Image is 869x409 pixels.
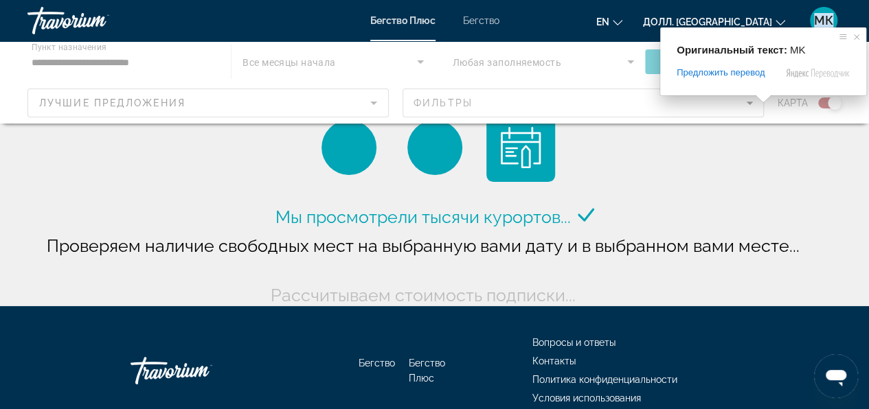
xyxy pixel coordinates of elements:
[532,337,616,348] a: Вопросы и ответы
[47,235,800,256] ya-tr-span: Проверяем наличие свободных мест на выбранную вами дату и в выбранном вами месте...
[790,44,806,56] span: MK
[677,44,787,56] span: Оригинальный текст:
[275,207,571,227] ya-tr-span: Мы просмотрели тысячи курортов...
[532,393,641,404] a: Условия использования
[532,355,576,366] a: Контакты
[27,3,165,38] a: Травориум
[532,374,677,385] a: Политика конфиденциальности
[677,67,765,79] span: Предложить перевод
[271,285,576,305] ya-tr-span: Рассчитываем стоимость подписки...
[359,358,395,369] a: Бегство
[409,358,445,384] a: Бегство Плюс
[814,354,858,398] iframe: Кнопка запуска окна обмена сообщениями
[596,16,609,27] ya-tr-span: en
[463,15,499,26] a: Бегство
[131,350,268,391] a: Иди Домой
[643,12,785,32] button: Изменить валюту
[814,13,833,27] ya-tr-span: МК
[643,16,772,27] ya-tr-span: Долл. [GEOGRAPHIC_DATA]
[370,15,436,26] a: Бегство Плюс
[806,6,842,35] button: Пользовательское меню
[596,12,622,32] button: Изменить язык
